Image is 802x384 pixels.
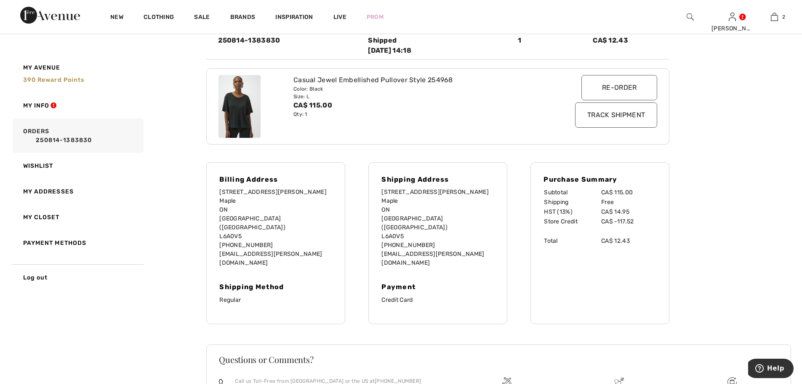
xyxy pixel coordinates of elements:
h3: Questions or Comments? [219,355,778,364]
span: My Avenue [23,63,61,72]
p: [STREET_ADDRESS][PERSON_NAME] Maple ON [GEOGRAPHIC_DATA] ([GEOGRAPHIC_DATA]) L6A0V5 [PHONE_NUMBER... [219,188,332,267]
p: [STREET_ADDRESS][PERSON_NAME] Maple ON [GEOGRAPHIC_DATA] ([GEOGRAPHIC_DATA]) L6A0V5 [PHONE_NUMBER... [381,188,494,267]
div: 250814-1383830 [213,35,363,56]
h4: Purchase Summary [544,175,656,183]
div: Shipped [DATE] 14:18 [368,35,508,56]
td: Store Credit [544,217,601,226]
a: My Info [11,93,144,118]
h4: Shipping Address [381,175,494,183]
a: Prom [367,13,384,21]
td: Total [544,236,601,246]
a: Payment Methods [11,230,144,256]
a: Sale [194,13,210,22]
a: Brands [230,13,256,22]
a: [PHONE_NUMBER] [375,378,421,384]
img: My Info [729,12,736,22]
a: New [110,13,123,22]
div: 1 [513,35,588,56]
a: 2 [754,12,795,22]
div: Qty: 1 [293,110,545,118]
div: Size: L [293,93,545,100]
span: Inspiration [275,13,313,22]
p: Credit Card [381,295,494,304]
img: search the website [687,12,694,22]
a: Clothing [144,13,174,22]
td: CA$ 12.43 [601,236,656,246]
td: CA$ 14.95 [601,207,656,217]
td: CA$ -117.52 [601,217,656,226]
td: Shipping [544,197,601,207]
div: CA$ 12.43 [588,35,663,56]
span: 2 [782,13,785,21]
img: My Bag [771,12,778,22]
td: CA$ 115.00 [601,188,656,197]
span: 390 Reward points [23,76,85,83]
td: HST (13%) [544,207,601,217]
a: My Addresses [11,179,144,204]
div: [PERSON_NAME] [711,24,753,33]
td: Free [601,197,656,207]
a: Log out [11,264,144,290]
h4: Shipping Method [219,283,332,291]
img: 1ère Avenue [20,7,80,24]
div: Color: Black [293,85,545,93]
input: Track Shipment [575,102,657,128]
a: Wishlist [11,153,144,179]
p: Regular [219,295,332,304]
input: Re-order [581,75,657,100]
a: 250814-1383830 [23,136,141,145]
a: My Closet [11,204,144,230]
a: Orders [11,118,144,153]
h4: Billing Address [219,175,332,183]
a: Sign In [729,13,736,21]
a: Live [333,13,346,21]
div: Casual Jewel Embellished Pullover Style 254968 [293,75,545,85]
td: Subtotal [544,188,601,197]
iframe: Opens a widget where you can find more information [748,359,794,380]
div: CA$ 115.00 [293,100,545,110]
h4: Payment [381,283,494,291]
img: joseph-ribkoff-tops-black_254968a_1_8864_search.jpg [218,75,261,138]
